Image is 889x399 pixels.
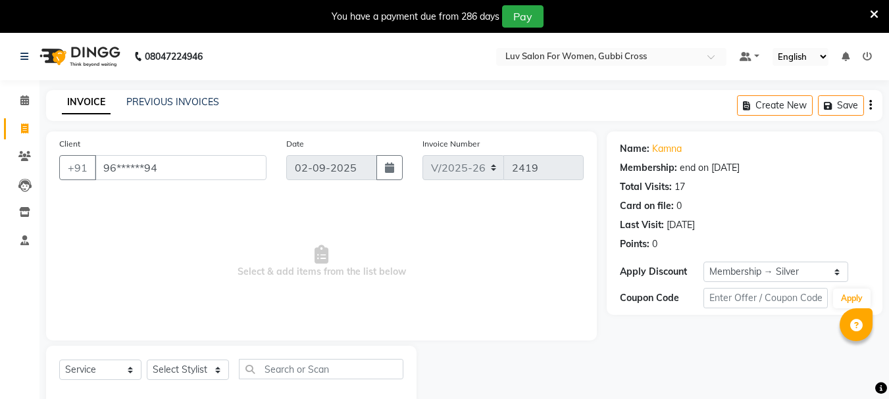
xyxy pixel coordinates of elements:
div: You have a payment due from 286 days [332,10,499,24]
b: 08047224946 [145,38,203,75]
label: Invoice Number [422,138,480,150]
div: Card on file: [620,199,674,213]
div: Last Visit: [620,218,664,232]
div: 0 [676,199,682,213]
div: Apply Discount [620,265,703,279]
iframe: chat widget [834,346,876,386]
button: Apply [833,289,871,308]
a: INVOICE [62,91,111,114]
div: Total Visits: [620,180,672,194]
div: Coupon Code [620,291,703,305]
div: Membership: [620,161,677,175]
div: Points: [620,237,649,251]
a: Kamna [652,142,682,156]
button: Create New [737,95,813,116]
input: Search by Name/Mobile/Email/Code [95,155,267,180]
label: Date [286,138,304,150]
div: Name: [620,142,649,156]
label: Client [59,138,80,150]
div: 0 [652,237,657,251]
span: Select & add items from the list below [59,196,584,327]
input: Enter Offer / Coupon Code [703,288,828,308]
div: 17 [674,180,685,194]
button: +91 [59,155,96,180]
input: Search or Scan [239,359,403,379]
img: logo [34,38,124,75]
a: PREVIOUS INVOICES [126,96,219,108]
div: [DATE] [667,218,695,232]
button: Pay [502,5,544,28]
button: Save [818,95,864,116]
div: end on [DATE] [680,161,740,175]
